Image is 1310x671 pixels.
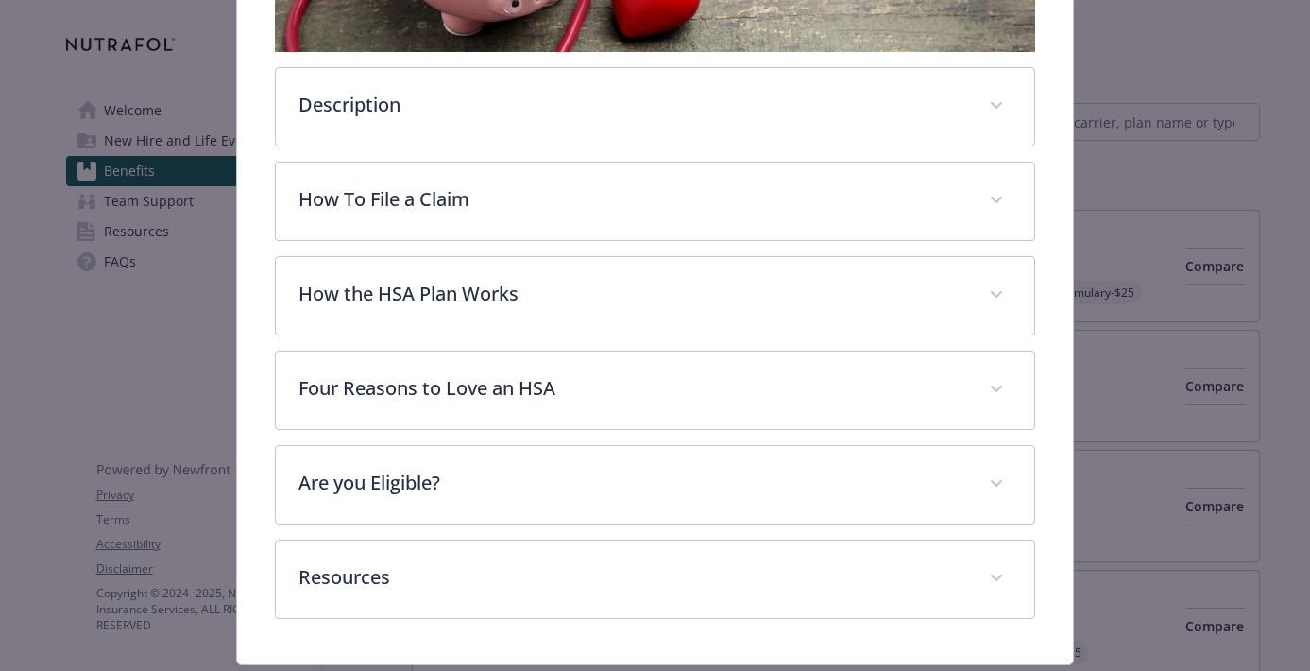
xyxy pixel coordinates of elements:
p: Four Reasons to Love an HSA [298,374,967,403]
div: Four Reasons to Love an HSA [276,352,1035,429]
p: Resources [298,563,967,592]
div: How the HSA Plan Works [276,257,1035,335]
p: Description [298,91,967,119]
div: Resources [276,541,1035,618]
p: How To File a Claim [298,185,967,214]
p: How the HSA Plan Works [298,280,967,308]
div: Description [276,68,1035,146]
div: Are you Eligible? [276,446,1035,524]
div: How To File a Claim [276,163,1035,240]
p: Are you Eligible? [298,469,967,497]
